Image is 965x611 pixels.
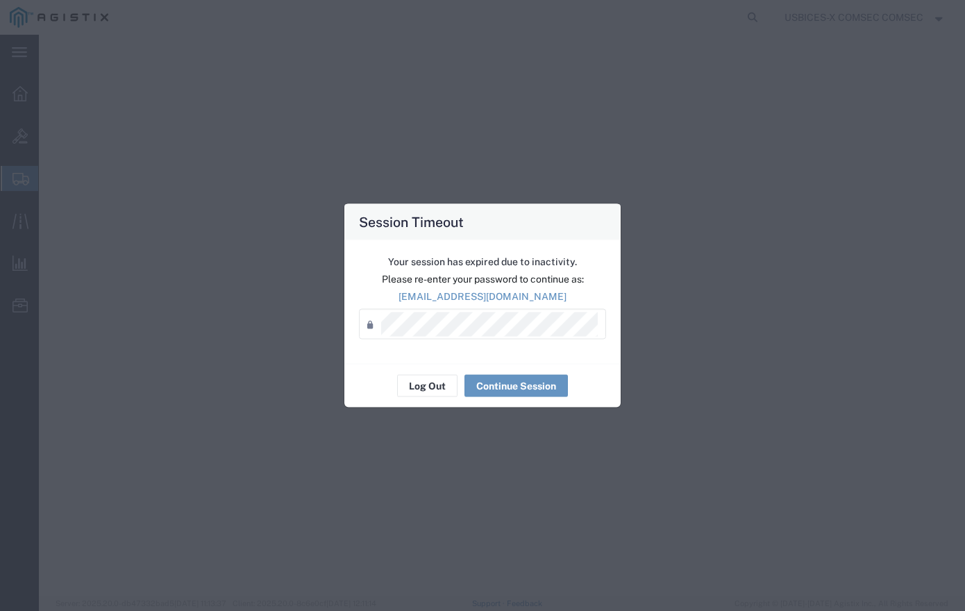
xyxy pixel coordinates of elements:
h4: Session Timeout [359,212,464,232]
p: [EMAIL_ADDRESS][DOMAIN_NAME] [359,290,606,304]
p: Your session has expired due to inactivity. [359,255,606,269]
p: Please re-enter your password to continue as: [359,272,606,287]
button: Continue Session [464,375,568,397]
button: Log Out [397,375,458,397]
